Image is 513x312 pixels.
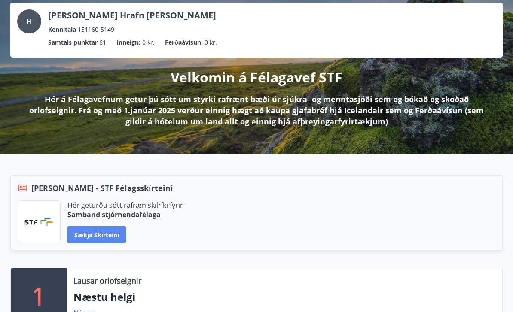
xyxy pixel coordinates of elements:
[73,290,495,304] p: Næstu helgi
[32,279,46,312] p: 1
[165,38,203,47] p: Ferðaávísun :
[24,94,489,127] p: Hér á Félagavefnum getur þú sótt um styrki rafrænt bæði úr sjúkra- og menntasjóði sem og bókað og...
[67,210,183,219] p: Samband stjórnendafélaga
[142,38,155,47] span: 0 kr.
[116,38,140,47] p: Inneign :
[99,38,106,47] span: 61
[27,17,32,26] span: H
[67,226,126,243] button: Sækja skírteini
[24,218,54,226] img: vjCaq2fThgY3EUYqSgpjEiBg6WP39ov69hlhuPVN.png
[67,200,183,210] p: Hér geturðu sótt rafræn skilríki fyrir
[205,38,217,47] span: 0 kr.
[78,25,114,34] span: 151160-5149
[48,38,98,47] p: Samtals punktar
[48,25,76,34] p: Kennitala
[171,68,342,87] p: Velkomin á Félagavef STF
[31,182,173,194] span: [PERSON_NAME] - STF Félagsskírteini
[48,9,216,21] p: [PERSON_NAME] Hrafn [PERSON_NAME]
[73,275,141,286] p: Lausar orlofseignir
